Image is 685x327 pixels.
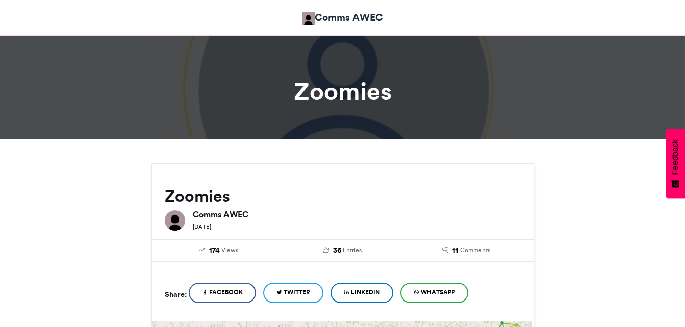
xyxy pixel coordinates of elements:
[193,223,211,230] small: [DATE]
[189,283,256,303] a: Facebook
[193,210,521,219] h6: Comms AWEC
[288,245,397,256] a: 36 Entries
[452,245,459,256] span: 11
[351,288,380,297] span: LinkedIn
[460,246,490,255] span: Comments
[165,288,187,301] h5: Share:
[209,245,220,256] span: 174
[165,245,273,256] a: 174 Views
[400,283,468,303] a: WhatsApp
[60,79,626,103] h1: Zoomies
[671,139,680,175] span: Feedback
[333,245,341,256] span: 36
[209,288,243,297] span: Facebook
[343,246,362,255] span: Entries
[666,129,685,198] button: Feedback - Show survey
[331,283,393,303] a: LinkedIn
[302,12,315,25] img: Comms AWEC
[263,283,323,303] a: Twitter
[165,210,185,231] img: Comms AWEC
[412,245,521,256] a: 11 Comments
[221,246,238,255] span: Views
[421,288,455,297] span: WhatsApp
[165,187,521,205] h2: Zoomies
[284,288,310,297] span: Twitter
[302,10,383,25] a: Comms AWEC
